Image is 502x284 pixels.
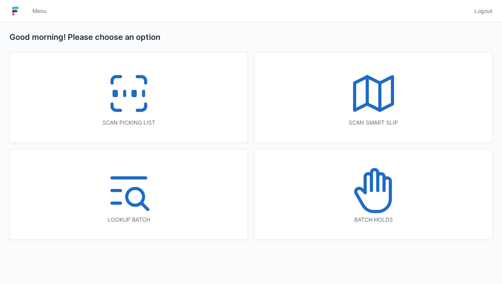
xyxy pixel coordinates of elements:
[32,7,46,15] span: Menu
[26,119,232,127] div: Scan picking list
[9,149,248,240] a: Lookup batch
[470,4,493,18] a: Logout
[254,149,493,240] a: Batch holds
[254,52,493,143] a: Scan smart slip
[9,5,21,17] img: logo-small.jpg
[270,119,476,127] div: Scan smart slip
[28,4,51,18] a: Menu
[9,52,248,143] a: Scan picking list
[474,7,493,15] span: Logout
[270,216,476,224] div: Batch holds
[26,216,232,224] div: Lookup batch
[9,32,493,43] h2: Good morning! Please choose an option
